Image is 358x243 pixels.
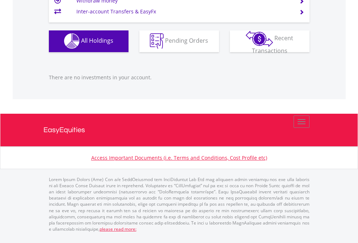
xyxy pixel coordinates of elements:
button: All Holdings [49,30,129,52]
span: Recent Transactions [252,34,294,55]
button: Recent Transactions [230,30,309,52]
a: Access Important Documents (i.e. Terms and Conditions, Cost Profile etc) [91,154,267,161]
button: Pending Orders [139,30,219,52]
span: All Holdings [81,37,113,45]
img: holdings-wht.png [64,33,80,49]
p: Lorem Ipsum Dolors (Ame) Con a/e SeddOeiusmod tem InciDiduntut Lab Etd mag aliquaen admin veniamq... [49,176,309,232]
td: Inter-account Transfers & EasyFx [76,6,290,17]
img: pending_instructions-wht.png [150,33,164,49]
a: please read more: [100,226,136,232]
span: Pending Orders [165,37,208,45]
a: EasyEquities [43,114,315,146]
p: There are no investments in your account. [49,74,309,81]
img: transactions-zar-wht.png [246,31,273,47]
